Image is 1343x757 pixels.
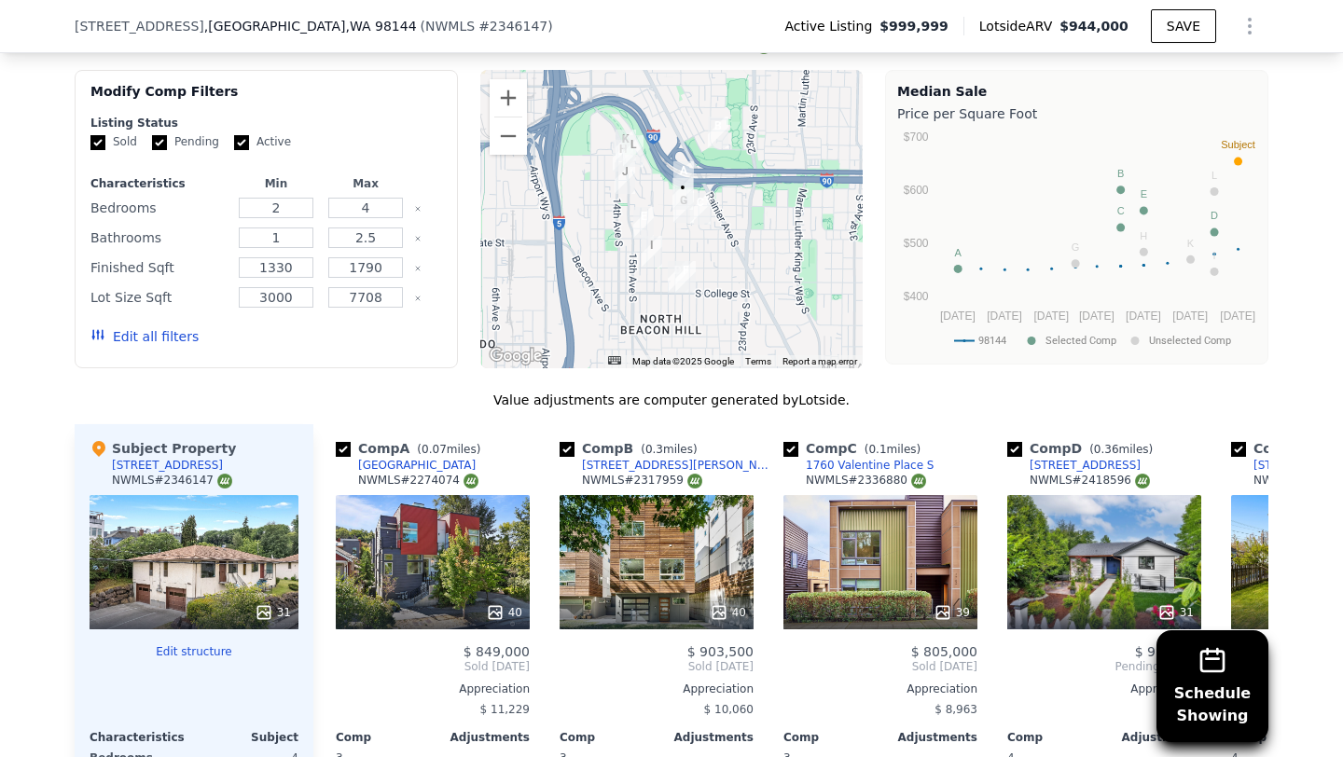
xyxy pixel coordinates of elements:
div: Listing Status [90,116,442,131]
text: K [1187,238,1195,249]
text: [DATE] [987,310,1022,323]
span: # 2346147 [478,19,547,34]
a: [STREET_ADDRESS][PERSON_NAME] [560,458,776,473]
div: 40 [710,603,746,622]
text: [DATE] [1079,310,1115,323]
div: Value adjustments are computer generated by Lotside . [75,391,1268,409]
text: $400 [904,290,929,303]
span: Lotside ARV [979,17,1059,35]
button: ScheduleShowing [1156,630,1268,742]
label: Pending [152,134,219,150]
span: 0.1 [868,443,886,456]
img: NWMLS Logo [464,474,478,489]
div: Bedrooms [90,195,228,221]
text: [DATE] [940,310,976,323]
span: $ 805,000 [911,644,977,659]
div: Characteristics [90,176,228,191]
text: B [1117,168,1124,179]
span: $ 10,060 [704,703,754,716]
text: H [1140,230,1147,241]
div: 1327 15th Avenue S [613,140,633,172]
text: $600 [904,184,929,197]
label: Active [234,134,291,150]
text: [DATE] [1126,310,1161,323]
label: Sold [90,134,137,150]
div: Appreciation [783,681,977,696]
span: , WA 98144 [345,19,416,34]
div: [STREET_ADDRESS][PERSON_NAME] [582,458,776,473]
div: - [1007,696,1201,723]
img: Google [485,344,547,368]
a: 1760 Valentine Place S [783,458,934,473]
span: ( miles) [1082,443,1160,456]
span: $999,999 [879,17,948,35]
span: 0.36 [1094,443,1119,456]
span: Pending [DATE] [1007,659,1201,674]
span: NWMLS [425,19,475,34]
img: NWMLS Logo [1135,474,1150,489]
div: 1321 16th Ave S [623,135,644,167]
span: $ 8,963 [935,703,977,716]
div: 1757 19th Avenue S [673,191,694,223]
div: Modify Comp Filters [90,82,442,116]
button: Clear [414,205,422,213]
span: , [GEOGRAPHIC_DATA] [204,17,417,35]
div: 2216 18th Ave S [668,261,688,293]
div: Comp [560,730,657,745]
span: Active Listing [784,17,879,35]
button: Zoom in [490,79,527,117]
div: [STREET_ADDRESS] [112,458,223,473]
div: [STREET_ADDRESS] [1030,458,1141,473]
div: ( ) [421,17,553,35]
div: Comp A [336,439,488,458]
text: L [1211,170,1217,181]
text: D [1211,210,1218,221]
div: Adjustments [433,730,530,745]
text: [DATE] [1220,310,1255,323]
input: Sold [90,135,105,150]
div: 39 [934,603,970,622]
text: A [955,247,962,258]
div: Comp B [560,439,705,458]
div: Comp C [783,439,928,458]
div: 1523 15th Ave S [615,162,635,194]
span: $944,000 [1059,19,1128,34]
div: Comp [1007,730,1104,745]
a: [STREET_ADDRESS] [1007,458,1141,473]
span: Sold [DATE] [783,659,977,674]
div: Price per Square Foot [897,101,1256,127]
text: $500 [904,237,929,250]
div: [GEOGRAPHIC_DATA] [358,458,476,473]
div: NWMLS # 2274074 [358,473,478,489]
img: NWMLS Logo [687,474,702,489]
span: $ 999,950 [1135,644,1201,659]
a: Report a map error [782,356,857,366]
span: ( miles) [633,443,704,456]
span: $ 849,000 [464,644,530,659]
div: Characteristics [90,730,194,745]
div: 31 [1157,603,1194,622]
div: Adjustments [1104,730,1201,745]
img: NWMLS Logo [911,474,926,489]
span: Sold [DATE] [560,659,754,674]
input: Active [234,135,249,150]
div: Comp D [1007,439,1160,458]
span: Map data ©2025 Google [632,356,734,366]
text: Selected Comp [1045,335,1116,347]
div: Adjustments [880,730,977,745]
text: [DATE] [1172,310,1208,323]
div: 1815 16th Ave S [633,207,654,239]
div: Min [235,176,317,191]
div: Max [325,176,407,191]
button: Keyboard shortcuts [608,356,621,365]
div: 1610 S Hill St [642,236,662,268]
button: Edit structure [90,644,298,659]
div: NWMLS # 2336880 [806,473,926,489]
svg: A chart. [897,127,1256,360]
a: Open this area in Google Maps (opens a new window) [485,344,547,368]
button: Edit all filters [90,327,199,346]
div: 31 [255,603,291,622]
div: Appreciation [1007,681,1201,696]
text: 98144 [978,335,1006,347]
button: Zoom out [490,117,527,155]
